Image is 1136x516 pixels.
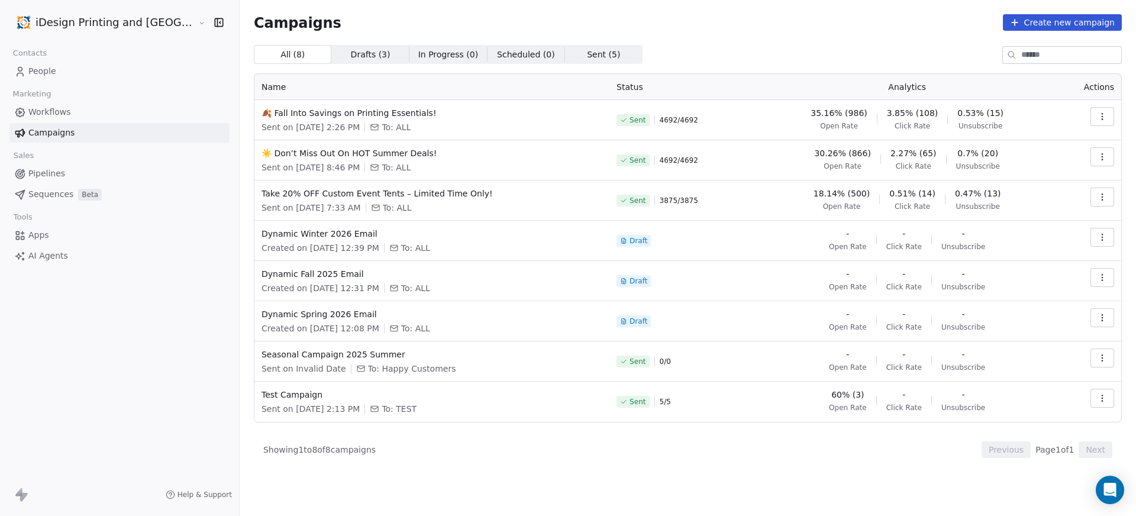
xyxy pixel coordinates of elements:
span: Help & Support [177,490,232,499]
span: 0.47% (13) [955,188,1001,199]
span: - [846,228,849,240]
span: 0.53% (15) [957,107,1003,119]
span: Scheduled ( 0 ) [497,49,555,61]
span: Campaigns [28,127,75,139]
span: Sent on [DATE] 7:33 AM [262,202,361,214]
span: Sent on [DATE] 2:26 PM [262,121,360,133]
span: Open Rate [829,242,867,251]
span: Click Rate [895,202,930,211]
span: Unsubscribe [941,242,985,251]
button: iDesign Printing and [GEOGRAPHIC_DATA] [14,12,190,33]
span: Click Rate [886,282,922,292]
span: Workflows [28,106,71,118]
th: Analytics [757,74,1057,100]
div: Open Intercom Messenger [1096,476,1124,504]
span: Unsubscribe [941,322,985,332]
span: To: TEST [382,403,417,415]
span: Tools [8,208,37,226]
span: Click Rate [886,242,922,251]
span: Open Rate [829,363,867,372]
span: 🍂 Fall Into Savings on Printing Essentials! [262,107,602,119]
span: Take 20% OFF Custom Event Tents – Limited Time Only! [262,188,602,199]
span: iDesign Printing and [GEOGRAPHIC_DATA] [35,15,195,30]
span: Open Rate [823,202,861,211]
span: 4692 / 4692 [660,115,698,125]
a: AI Agents [9,246,230,266]
span: - [962,389,965,401]
span: - [846,308,849,320]
span: Page 1 of 1 [1035,444,1074,456]
span: - [902,228,905,240]
span: Unsubscribe [941,403,985,412]
span: Open Rate [829,282,867,292]
th: Actions [1057,74,1121,100]
button: Create new campaign [1003,14,1122,31]
span: - [902,349,905,360]
span: Beta [78,189,102,201]
span: Click Rate [896,162,931,171]
span: Sent [630,397,646,407]
span: Click Rate [886,403,922,412]
span: Test Campaign [262,389,602,401]
span: To: Happy Customers [368,363,456,375]
span: Unsubscribe [941,282,985,292]
span: To: ALL [382,121,411,133]
a: SequencesBeta [9,185,230,204]
span: Open Rate [829,322,867,332]
span: Contacts [8,44,52,62]
span: In Progress ( 0 ) [418,49,479,61]
span: - [846,268,849,280]
span: Draft [630,236,647,246]
span: - [902,389,905,401]
span: Dynamic Winter 2026 Email [262,228,602,240]
span: Draft [630,317,647,326]
span: Click Rate [895,121,930,131]
span: Dynamic Fall 2025 Email [262,268,602,280]
span: 3.85% (108) [887,107,938,119]
span: Draft [630,276,647,286]
span: To: ALL [383,202,412,214]
span: - [846,349,849,360]
span: 0.51% (14) [889,188,935,199]
span: Open Rate [820,121,858,131]
span: 30.26% (866) [814,147,870,159]
a: Pipelines [9,164,230,183]
span: Click Rate [886,322,922,332]
span: - [962,268,965,280]
th: Status [609,74,757,100]
span: 3875 / 3875 [660,196,698,205]
span: People [28,65,56,78]
a: People [9,62,230,81]
span: Showing 1 to 8 of 8 campaigns [263,444,376,456]
span: Campaigns [254,14,341,31]
span: - [962,308,965,320]
span: To: ALL [401,282,430,294]
span: - [902,308,905,320]
span: 5 / 5 [660,397,671,407]
span: Sent on Invalid Date [262,363,346,375]
th: Name [254,74,609,100]
span: To: ALL [401,322,430,334]
button: Next [1079,441,1112,458]
span: Open Rate [824,162,861,171]
span: Created on [DATE] 12:39 PM [262,242,379,254]
span: Created on [DATE] 12:31 PM [262,282,379,294]
span: Dynamic Spring 2026 Email [262,308,602,320]
span: 18.14% (500) [814,188,870,199]
span: Sent [630,196,646,205]
span: Pipelines [28,167,65,180]
span: 4692 / 4692 [660,156,698,165]
span: Sent on [DATE] 8:46 PM [262,162,360,173]
a: Campaigns [9,123,230,143]
span: - [962,349,965,360]
span: Sent [630,156,646,165]
span: Sent ( 5 ) [587,49,620,61]
span: Sent [630,357,646,366]
span: Unsubscribe [956,202,1000,211]
span: Apps [28,229,49,241]
span: Seasonal Campaign 2025 Summer [262,349,602,360]
span: Drafts ( 3 ) [351,49,390,61]
span: - [962,228,965,240]
span: 35.16% (986) [811,107,867,119]
span: To: ALL [382,162,411,173]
